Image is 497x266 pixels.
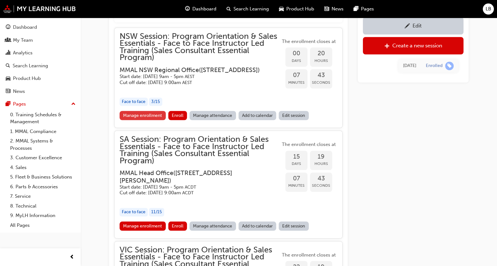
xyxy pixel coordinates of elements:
[120,33,337,123] button: NSW Session: Program Orientation & Sales Essentials - Face to Face Instructor Led Training (Sales...
[3,34,78,46] a: My Team
[285,175,308,182] span: 07
[8,172,78,182] a: 5. Fleet & Business Solutions
[13,49,33,57] div: Analytics
[324,5,329,13] span: news-icon
[310,160,332,167] span: Hours
[274,3,319,15] a: car-iconProduct Hub
[3,73,78,84] a: Product Hub
[279,111,309,120] a: Edit session
[310,50,332,57] span: 20
[319,3,349,15] a: news-iconNews
[8,201,78,211] a: 8. Technical
[185,5,190,13] span: guage-icon
[310,72,332,79] span: 43
[310,182,332,189] span: Seconds
[285,160,308,167] span: Days
[6,76,10,82] span: car-icon
[285,72,308,79] span: 07
[13,62,48,70] div: Search Learning
[120,136,337,233] button: SA Session: Program Orientation & Sales Essentials - Face to Face Instructor Led Training (Sales ...
[71,100,76,108] span: up-icon
[6,63,10,69] span: search-icon
[361,5,374,13] span: Pages
[120,221,166,231] a: Manage enrollment
[403,62,416,70] div: Mon Dec 02 2024 15:49:23 GMT+1030 (Australian Central Daylight Time)
[6,38,10,43] span: people-icon
[349,3,379,15] a: pages-iconPages
[310,79,332,86] span: Seconds
[285,153,308,160] span: 15
[286,5,314,13] span: Product Hub
[120,66,270,74] h3: MMAL NSW Regional Office ( [STREET_ADDRESS] )
[3,21,78,33] a: Dashboard
[8,182,78,192] a: 6. Parts & Accessories
[168,221,187,231] button: Enroll
[120,169,270,184] h3: MMAL Head Office ( [STREET_ADDRESS][PERSON_NAME] )
[280,141,337,148] span: The enrollment closes at
[280,251,337,259] span: The enrollment closes at
[392,43,442,49] div: Create a new session
[279,5,284,13] span: car-icon
[239,111,276,120] a: Add to calendar
[13,75,41,82] div: Product Hub
[3,20,78,98] button: DashboardMy TeamAnalyticsSearch LearningProduct HubNews
[8,191,78,201] a: 7. Service
[185,74,195,79] span: Australian Eastern Standard Time AEST
[426,63,443,69] div: Enrolled
[239,221,276,231] a: Add to calendar
[8,221,78,230] a: All Pages
[279,221,309,231] a: Edit session
[180,3,221,15] a: guage-iconDashboard
[483,3,494,15] button: LB
[3,86,78,97] a: News
[120,74,270,80] h5: Start date: [DATE] 9am - 5pm
[172,113,183,118] span: Enroll
[6,50,10,56] span: chart-icon
[192,5,216,13] span: Dashboard
[233,5,269,13] span: Search Learning
[285,57,308,64] span: Days
[168,111,187,120] button: Enroll
[310,175,332,182] span: 43
[354,5,358,13] span: pages-icon
[363,17,463,34] a: Edit
[120,80,270,86] h5: Cut off date: [DATE] 9:00am
[8,153,78,163] a: 3. Customer Excellence
[189,221,236,231] a: Manage attendance
[285,50,308,57] span: 00
[182,80,192,85] span: Australian Eastern Standard Time AEST
[3,60,78,72] a: Search Learning
[8,127,78,136] a: 1. MMAL Compliance
[280,38,337,45] span: The enrollment closes at
[227,5,231,13] span: search-icon
[120,98,148,106] div: Face to face
[310,57,332,64] span: Hours
[70,253,74,261] span: prev-icon
[6,25,10,30] span: guage-icon
[185,184,196,190] span: Australian Central Daylight Time ACDT
[486,5,491,13] span: LB
[8,136,78,153] a: 2. MMAL Systems & Processes
[120,190,270,196] h5: Cut off date: [DATE] 9:00am
[189,111,236,120] a: Manage attendance
[3,5,76,13] img: mmal
[332,5,344,13] span: News
[8,163,78,172] a: 4. Sales
[120,33,280,61] span: NSW Session: Program Orientation & Sales Essentials - Face to Face Instructor Led Training (Sales...
[8,110,78,127] a: 0. Training Schedules & Management
[405,23,410,30] span: pencil-icon
[3,47,78,59] a: Analytics
[120,208,148,216] div: Face to face
[6,101,10,107] span: pages-icon
[120,111,166,120] a: Manage enrollment
[285,79,308,86] span: Minutes
[13,88,25,95] div: News
[8,211,78,221] a: 9. MyLH Information
[285,182,308,189] span: Minutes
[413,23,422,29] div: Edit
[363,37,463,54] a: Create a new session
[13,24,37,31] div: Dashboard
[3,98,78,110] button: Pages
[13,100,26,108] div: Pages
